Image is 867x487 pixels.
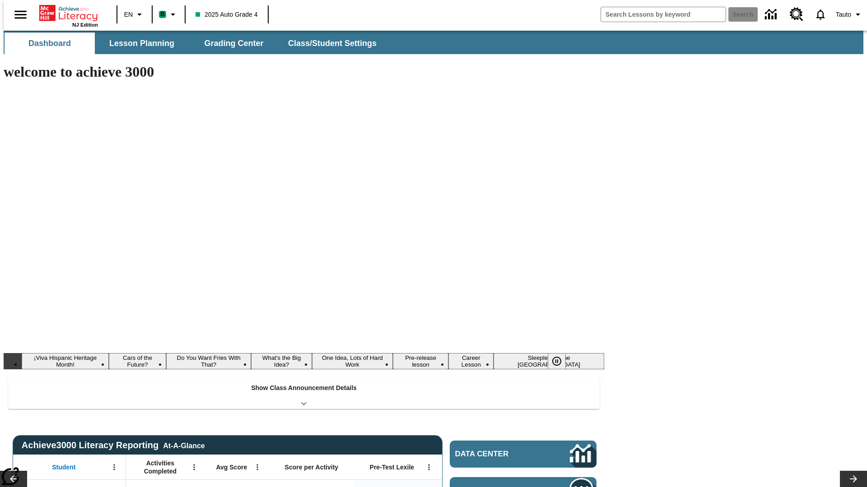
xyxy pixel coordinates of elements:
button: Slide 5 One Idea, Lots of Hard Work [312,353,393,369]
button: Dashboard [5,32,95,54]
button: Open Menu [107,460,121,474]
button: Slide 4 What's the Big Idea? [251,353,312,369]
button: Class/Student Settings [281,32,384,54]
span: Activities Completed [131,459,190,475]
button: Slide 1 ¡Viva Hispanic Heritage Month! [22,353,109,369]
button: Slide 7 Career Lesson [448,353,494,369]
a: Data Center [450,441,597,468]
button: Grading Center [189,32,279,54]
a: Data Center [760,2,784,27]
a: Home [39,4,98,22]
span: NJ Edition [72,22,98,28]
span: Achieve3000 Literacy Reporting [22,440,205,450]
span: Pre-Test Lexile [370,463,415,471]
button: Slide 3 Do You Want Fries With That? [166,353,251,369]
span: EN [124,10,133,19]
p: Show Class Announcement Details [251,383,357,393]
div: Pause [548,353,575,369]
button: Lesson Planning [97,32,187,54]
button: Open Menu [251,460,264,474]
a: Notifications [809,3,832,26]
div: SubNavbar [4,32,385,54]
button: Language: EN, Select a language [120,6,149,23]
a: Resource Center, Will open in new tab [784,2,809,27]
div: Home [39,3,98,28]
span: Data Center [455,450,540,459]
span: Tauto [836,10,851,19]
span: Score per Activity [285,463,339,471]
button: Profile/Settings [832,6,867,23]
span: Avg Score [216,463,247,471]
button: Lesson carousel, Next [840,471,867,487]
h1: welcome to achieve 3000 [4,64,604,80]
span: B [160,9,165,20]
button: Boost Class color is mint green. Change class color [155,6,182,23]
span: Student [52,463,75,471]
button: Slide 6 Pre-release lesson [393,353,448,369]
div: SubNavbar [4,31,863,54]
div: Show Class Announcement Details [8,378,600,409]
button: Open Menu [187,460,201,474]
button: Open side menu [7,1,34,28]
span: 2025 Auto Grade 4 [196,10,258,19]
button: Pause [548,353,566,369]
button: Slide 8 Sleepless in the Animal Kingdom [494,353,604,369]
button: Slide 2 Cars of the Future? [109,353,166,369]
div: At-A-Glance [163,440,205,450]
button: Open Menu [422,460,436,474]
input: search field [601,7,726,22]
